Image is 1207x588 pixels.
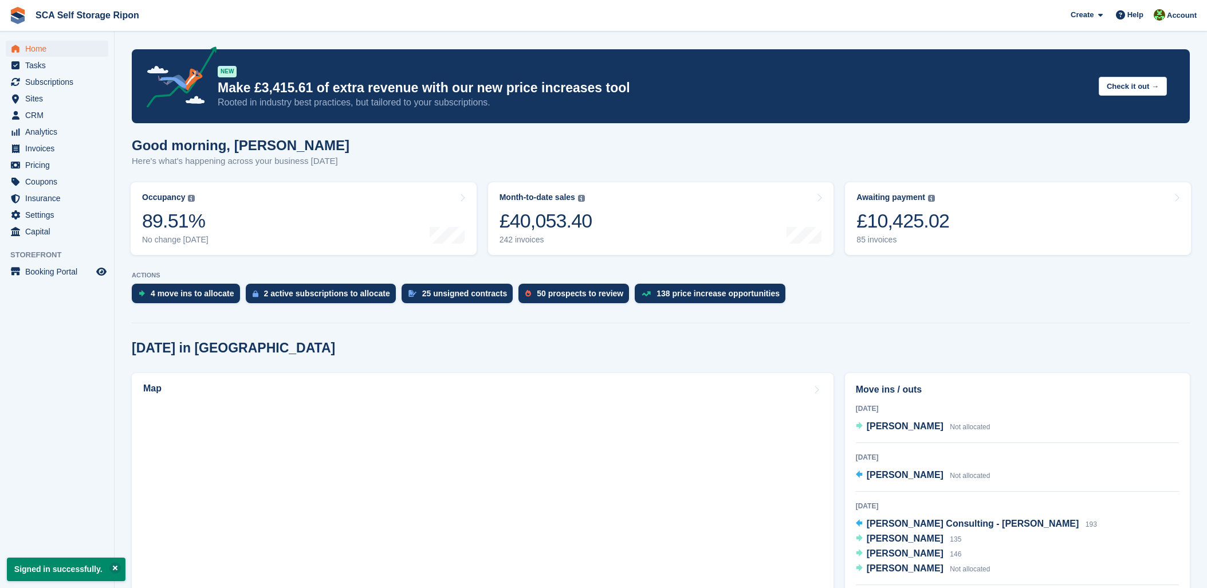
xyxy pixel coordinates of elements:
div: 138 price increase opportunities [656,289,780,298]
div: No change [DATE] [142,235,209,245]
span: Create [1071,9,1094,21]
span: [PERSON_NAME] Consulting - [PERSON_NAME] [867,519,1079,528]
img: contract_signature_icon-13c848040528278c33f63329250d36e43548de30e8caae1d1a13099fd9432cc5.svg [408,290,416,297]
a: 25 unsigned contracts [402,284,519,309]
a: 2 active subscriptions to allocate [246,284,402,309]
div: [DATE] [856,452,1179,462]
h2: [DATE] in [GEOGRAPHIC_DATA] [132,340,335,356]
div: NEW [218,66,237,77]
a: menu [6,174,108,190]
p: ACTIONS [132,272,1190,279]
span: [PERSON_NAME] [867,534,943,543]
div: 85 invoices [856,235,949,245]
img: icon-info-grey-7440780725fd019a000dd9b08b2336e03edf1995a4989e88bcd33f0948082b44.svg [188,195,195,202]
a: [PERSON_NAME] Not allocated [856,562,990,577]
span: Analytics [25,124,94,140]
a: [PERSON_NAME] Not allocated [856,468,990,483]
span: Invoices [25,140,94,156]
div: Awaiting payment [856,193,925,202]
p: Make £3,415.61 of extra revenue with our new price increases tool [218,80,1090,96]
span: Account [1167,10,1197,21]
button: Check it out → [1099,77,1167,96]
span: [PERSON_NAME] [867,421,943,431]
a: 4 move ins to allocate [132,284,246,309]
a: 138 price increase opportunities [635,284,791,309]
a: [PERSON_NAME] Not allocated [856,420,990,434]
a: menu [6,74,108,90]
span: [PERSON_NAME] [867,563,943,573]
a: menu [6,41,108,57]
a: menu [6,224,108,240]
div: Occupancy [142,193,185,202]
span: [PERSON_NAME] [867,470,943,480]
div: £40,053.40 [500,209,592,233]
a: menu [6,57,108,73]
span: Settings [25,207,94,223]
img: price_increase_opportunities-93ffe204e8149a01c8c9dc8f82e8f89637d9d84a8eef4429ea346261dce0b2c0.svg [642,291,651,296]
img: stora-icon-8386f47178a22dfd0bd8f6a31ec36ba5ce8667c1dd55bd0f319d3a0aa187defe.svg [9,7,26,24]
div: Month-to-date sales [500,193,575,202]
span: Pricing [25,157,94,173]
img: icon-info-grey-7440780725fd019a000dd9b08b2336e03edf1995a4989e88bcd33f0948082b44.svg [578,195,585,202]
h2: Move ins / outs [856,383,1179,397]
span: 135 [950,535,961,543]
span: Insurance [25,190,94,206]
p: Rooted in industry best practices, but tailored to your subscriptions. [218,96,1090,109]
a: [PERSON_NAME] Consulting - [PERSON_NAME] 193 [856,517,1097,532]
a: menu [6,207,108,223]
a: Preview store [95,265,108,279]
span: Coupons [25,174,94,190]
img: price-adjustments-announcement-icon-8257ccfd72463d97f412b2fc003d46551f7dbcb40ab6d574587a9cd5c0d94... [137,46,217,112]
span: Capital [25,224,94,240]
a: menu [6,157,108,173]
img: prospect-51fa495bee0391a8d652442698ab0144808aea92771e9ea1ae160a38d050c398.svg [525,290,531,297]
a: menu [6,190,108,206]
img: move_ins_to_allocate_icon-fdf77a2bb77ea45bf5b3d319d69a93e2d87916cf1d5bf7949dd705db3b84f3ca.svg [139,290,145,297]
span: Not allocated [950,423,990,431]
h1: Good morning, [PERSON_NAME] [132,138,349,153]
div: 50 prospects to review [537,289,623,298]
span: Not allocated [950,565,990,573]
span: Home [25,41,94,57]
p: Here's what's happening across your business [DATE] [132,155,349,168]
span: Booking Portal [25,264,94,280]
a: Occupancy 89.51% No change [DATE] [131,182,477,255]
img: active_subscription_to_allocate_icon-d502201f5373d7db506a760aba3b589e785aa758c864c3986d89f69b8ff3... [253,290,258,297]
p: Signed in successfully. [7,558,125,581]
div: £10,425.02 [856,209,949,233]
span: Not allocated [950,472,990,480]
div: 242 invoices [500,235,592,245]
a: menu [6,264,108,280]
span: Sites [25,91,94,107]
a: Month-to-date sales £40,053.40 242 invoices [488,182,834,255]
a: menu [6,107,108,123]
a: menu [6,124,108,140]
span: Storefront [10,249,114,261]
span: 193 [1086,520,1097,528]
span: Subscriptions [25,74,94,90]
span: Tasks [25,57,94,73]
div: 25 unsigned contracts [422,289,508,298]
span: Help [1127,9,1143,21]
div: [DATE] [856,403,1179,414]
a: SCA Self Storage Ripon [31,6,144,25]
a: menu [6,91,108,107]
div: 89.51% [142,209,209,233]
a: [PERSON_NAME] 146 [856,547,962,562]
img: icon-info-grey-7440780725fd019a000dd9b08b2336e03edf1995a4989e88bcd33f0948082b44.svg [928,195,935,202]
div: 4 move ins to allocate [151,289,234,298]
span: 146 [950,550,961,558]
span: CRM [25,107,94,123]
a: menu [6,140,108,156]
div: 2 active subscriptions to allocate [264,289,390,298]
h2: Map [143,383,162,394]
div: [DATE] [856,501,1179,511]
a: Awaiting payment £10,425.02 85 invoices [845,182,1191,255]
img: Kelly Neesham [1154,9,1165,21]
a: 50 prospects to review [518,284,635,309]
span: [PERSON_NAME] [867,548,943,558]
a: [PERSON_NAME] 135 [856,532,962,547]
